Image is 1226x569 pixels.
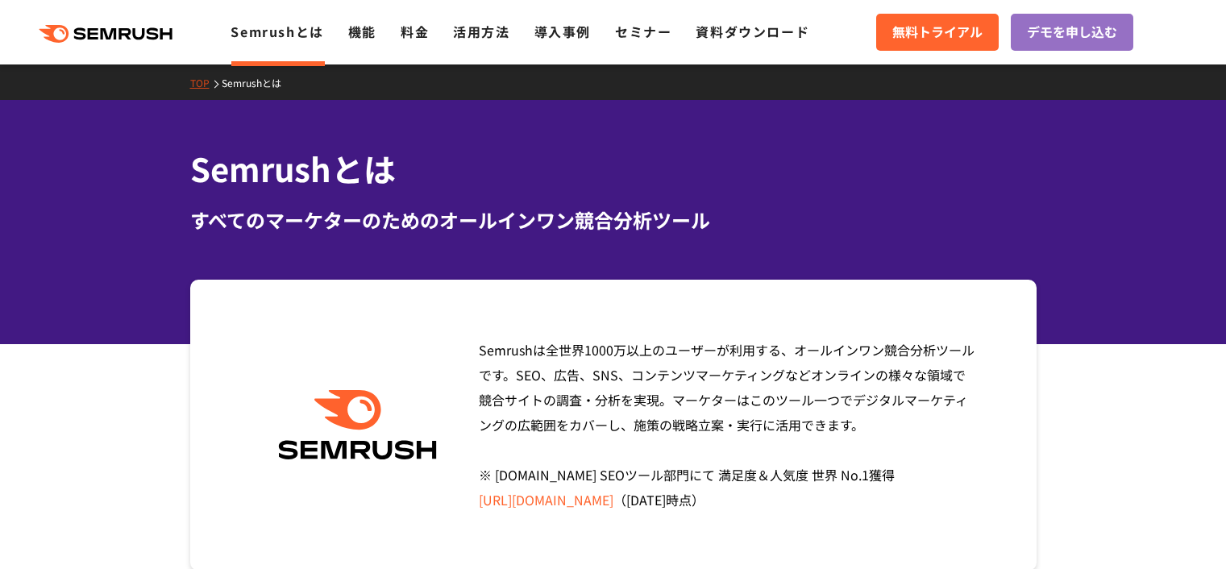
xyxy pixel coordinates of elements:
[348,22,376,41] a: 機能
[270,390,445,460] img: Semrush
[696,22,809,41] a: 資料ダウンロード
[1027,22,1117,43] span: デモを申し込む
[534,22,591,41] a: 導入事例
[615,22,671,41] a: セミナー
[1011,14,1133,51] a: デモを申し込む
[401,22,429,41] a: 料金
[892,22,983,43] span: 無料トライアル
[479,490,613,509] a: [URL][DOMAIN_NAME]
[222,76,293,89] a: Semrushとは
[190,145,1037,193] h1: Semrushとは
[876,14,999,51] a: 無料トライアル
[190,206,1037,235] div: すべてのマーケターのためのオールインワン競合分析ツール
[453,22,509,41] a: 活用方法
[479,340,975,509] span: Semrushは全世界1000万以上のユーザーが利用する、オールインワン競合分析ツールです。SEO、広告、SNS、コンテンツマーケティングなどオンラインの様々な領域で競合サイトの調査・分析を実現...
[190,76,222,89] a: TOP
[231,22,323,41] a: Semrushとは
